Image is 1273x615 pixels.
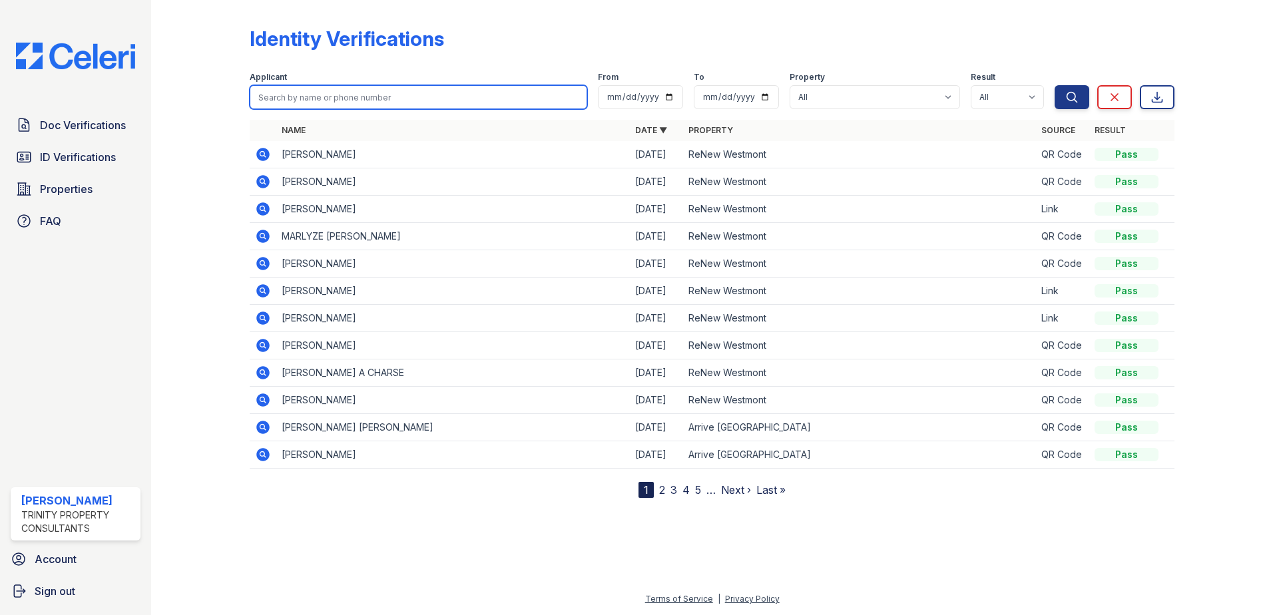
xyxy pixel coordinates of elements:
a: Sign out [5,578,146,604]
td: ReNew Westmont [683,387,1037,414]
a: 4 [682,483,690,497]
td: ReNew Westmont [683,332,1037,359]
div: Trinity Property Consultants [21,509,135,535]
td: [DATE] [630,223,683,250]
td: ReNew Westmont [683,359,1037,387]
a: Name [282,125,306,135]
a: Result [1095,125,1126,135]
a: 3 [670,483,677,497]
span: FAQ [40,213,61,229]
td: [DATE] [630,387,683,414]
td: [DATE] [630,414,683,441]
td: [PERSON_NAME] [PERSON_NAME] [276,414,630,441]
td: ReNew Westmont [683,250,1037,278]
div: | [718,594,720,604]
div: Pass [1095,175,1158,188]
a: Privacy Policy [725,594,780,604]
td: [PERSON_NAME] [276,196,630,223]
a: Account [5,546,146,572]
td: QR Code [1036,223,1089,250]
div: Pass [1095,339,1158,352]
a: 5 [695,483,701,497]
div: Pass [1095,393,1158,407]
td: ReNew Westmont [683,305,1037,332]
div: Pass [1095,202,1158,216]
td: QR Code [1036,250,1089,278]
img: CE_Logo_Blue-a8612792a0a2168367f1c8372b55b34899dd931a85d93a1a3d3e32e68fde9ad4.png [5,43,146,69]
td: [DATE] [630,141,683,168]
a: Next › [721,483,751,497]
a: Terms of Service [645,594,713,604]
span: Doc Verifications [40,117,126,133]
div: Pass [1095,148,1158,161]
span: Properties [40,181,93,197]
td: [DATE] [630,168,683,196]
td: MARLYZE [PERSON_NAME] [276,223,630,250]
div: Pass [1095,421,1158,434]
a: Date ▼ [635,125,667,135]
td: [PERSON_NAME] [276,441,630,469]
a: Property [688,125,733,135]
td: ReNew Westmont [683,141,1037,168]
td: [DATE] [630,332,683,359]
div: Identity Verifications [250,27,444,51]
td: Link [1036,278,1089,305]
td: [PERSON_NAME] [276,141,630,168]
td: ReNew Westmont [683,196,1037,223]
td: [DATE] [630,196,683,223]
div: Pass [1095,366,1158,379]
div: Pass [1095,448,1158,461]
a: ID Verifications [11,144,140,170]
td: QR Code [1036,414,1089,441]
td: Link [1036,196,1089,223]
a: Source [1041,125,1075,135]
td: ReNew Westmont [683,278,1037,305]
a: 2 [659,483,665,497]
input: Search by name or phone number [250,85,587,109]
td: ReNew Westmont [683,223,1037,250]
a: FAQ [11,208,140,234]
td: Arrive [GEOGRAPHIC_DATA] [683,441,1037,469]
a: Properties [11,176,140,202]
td: [DATE] [630,305,683,332]
td: [PERSON_NAME] [276,168,630,196]
td: [DATE] [630,359,683,387]
td: Link [1036,305,1089,332]
div: 1 [638,482,654,498]
span: … [706,482,716,498]
span: ID Verifications [40,149,116,165]
td: [PERSON_NAME] A CHARSE [276,359,630,387]
td: QR Code [1036,387,1089,414]
td: [PERSON_NAME] [276,278,630,305]
td: QR Code [1036,141,1089,168]
td: [PERSON_NAME] [276,305,630,332]
label: Result [971,72,995,83]
label: To [694,72,704,83]
label: From [598,72,619,83]
label: Property [790,72,825,83]
td: QR Code [1036,441,1089,469]
span: Sign out [35,583,75,599]
div: Pass [1095,230,1158,243]
td: QR Code [1036,359,1089,387]
div: Pass [1095,284,1158,298]
span: Account [35,551,77,567]
td: [DATE] [630,441,683,469]
td: [PERSON_NAME] [276,387,630,414]
td: [PERSON_NAME] [276,332,630,359]
td: QR Code [1036,168,1089,196]
a: Doc Verifications [11,112,140,138]
div: [PERSON_NAME] [21,493,135,509]
td: [DATE] [630,250,683,278]
div: Pass [1095,257,1158,270]
td: [DATE] [630,278,683,305]
td: QR Code [1036,332,1089,359]
label: Applicant [250,72,287,83]
td: ReNew Westmont [683,168,1037,196]
td: [PERSON_NAME] [276,250,630,278]
td: Arrive [GEOGRAPHIC_DATA] [683,414,1037,441]
div: Pass [1095,311,1158,325]
a: Last » [756,483,786,497]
